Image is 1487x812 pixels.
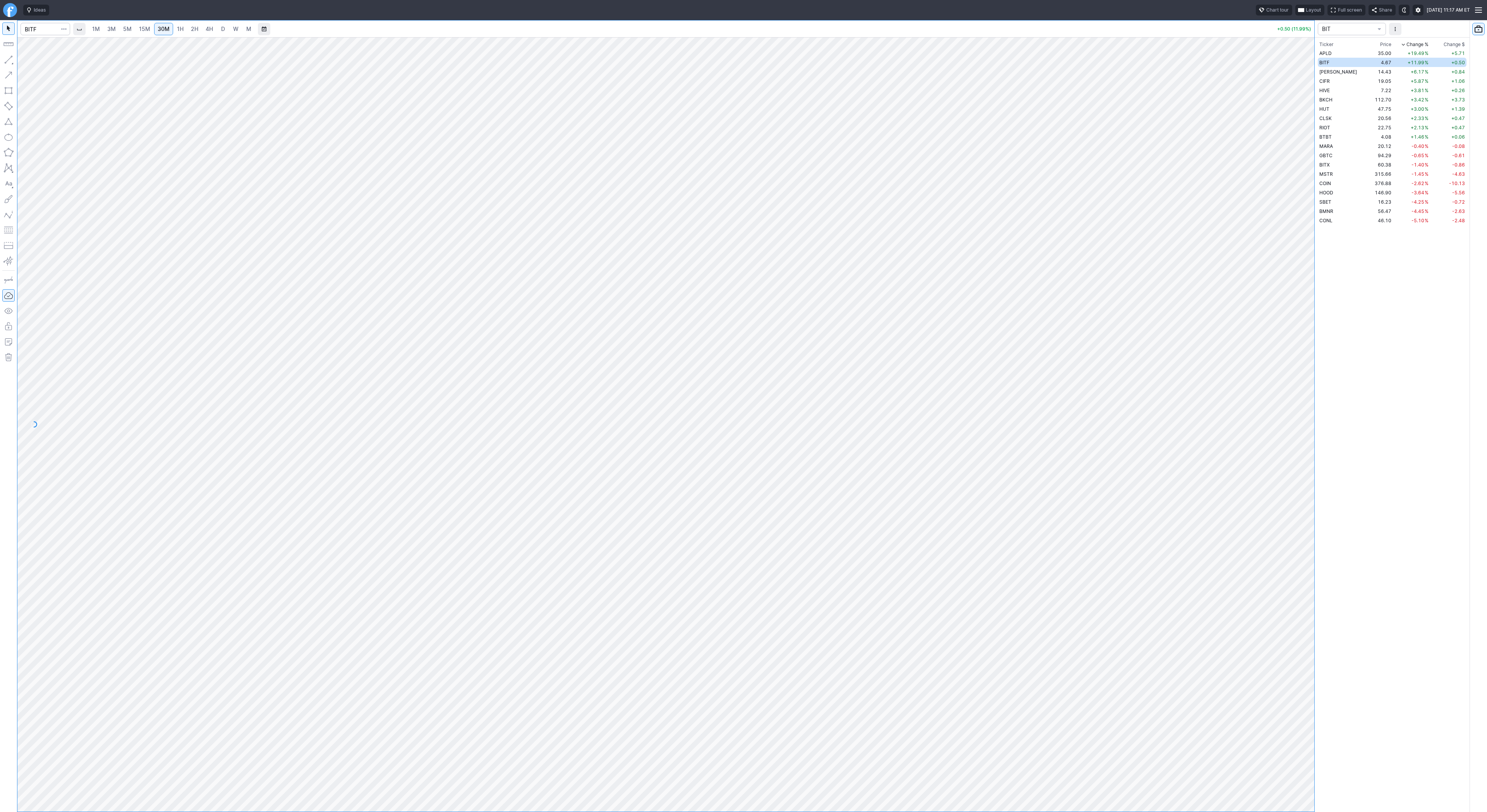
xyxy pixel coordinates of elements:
[1369,197,1393,206] td: 16.23
[1319,78,1330,84] span: CIFR
[1452,190,1465,196] span: -5.56
[1369,216,1393,225] td: 46.10
[1413,5,1423,15] button: Settings
[202,23,216,35] a: 4H
[1319,88,1330,93] span: HIVE
[1425,134,1429,140] span: %
[1319,180,1331,186] span: COIN
[187,23,202,35] a: 2H
[1411,143,1424,149] span: -0.40
[1452,153,1465,158] span: -0.61
[1425,153,1429,158] span: %
[1411,78,1424,84] span: +5.87
[1425,199,1429,205] span: %
[1319,134,1332,140] span: BTBT
[1411,180,1424,186] span: -2.62
[34,6,46,14] span: Ideas
[1369,132,1393,141] td: 4.08
[1411,218,1424,223] span: -5.10
[242,23,255,35] a: M
[21,23,70,35] input: Search
[1319,106,1329,112] span: HUT
[1472,23,1485,35] button: Portfolio watchlist
[1411,171,1424,177] span: -1.45
[1319,190,1333,196] span: HOOD
[1319,41,1333,48] div: Ticker
[89,23,103,35] a: 1M
[120,23,135,35] a: 5M
[258,23,270,35] button: Range
[2,146,15,159] button: Polygon
[2,274,15,286] button: Drawing mode: Single
[206,26,213,32] span: 4H
[1399,5,1410,15] button: Toggle dark mode
[1451,50,1465,56] span: +5.71
[1425,180,1429,186] span: %
[1379,6,1392,14] span: Share
[1411,125,1424,130] span: +2.13
[1319,162,1330,168] span: BITX
[3,3,17,17] a: Finviz.com
[2,320,15,333] button: Lock drawings
[1369,179,1393,188] td: 376.88
[1425,171,1429,177] span: %
[1411,69,1424,75] span: +6.17
[217,23,229,35] a: D
[23,5,49,15] button: Ideas
[1425,143,1429,149] span: %
[1452,208,1465,214] span: -2.63
[1411,190,1424,196] span: -3.64
[1319,208,1333,214] span: BMNR
[1452,218,1465,223] span: -2.48
[1306,6,1321,14] span: Layout
[1322,25,1374,33] span: BIT
[1380,41,1391,48] div: Price
[1319,125,1330,130] span: RIOT
[2,289,15,302] button: Drawings Autosave: On
[1369,86,1393,95] td: 7.22
[1425,50,1429,56] span: %
[1369,76,1393,86] td: 19.05
[1411,106,1424,112] span: +3.00
[1369,48,1393,58] td: 35.00
[1369,123,1393,132] td: 22.75
[1411,88,1424,93] span: +3.81
[1425,106,1429,112] span: %
[73,23,86,35] button: Interval
[221,26,225,32] span: D
[1319,199,1331,205] span: SBET
[1369,160,1393,169] td: 60.38
[123,26,132,32] span: 5M
[1256,5,1292,15] button: Chart tour
[1425,125,1429,130] span: %
[1369,95,1393,104] td: 112.70
[233,26,239,32] span: W
[1319,69,1357,75] span: [PERSON_NAME]
[1319,218,1332,223] span: CONL
[1451,60,1465,65] span: +0.50
[2,177,15,190] button: Text
[1266,6,1289,14] span: Chart tour
[1451,88,1465,93] span: +0.26
[107,26,116,32] span: 3M
[1451,106,1465,112] span: +1.39
[1425,69,1429,75] span: %
[158,26,170,32] span: 30M
[58,23,69,35] button: Search
[2,22,15,35] button: Mouse
[1277,27,1311,31] p: +0.50 (11.99%)
[2,305,15,317] button: Hide drawings
[1427,6,1470,14] span: [DATE] 11:17 AM ET
[246,26,251,32] span: M
[1425,78,1429,84] span: %
[1425,218,1429,223] span: %
[1369,188,1393,197] td: 146.90
[1327,5,1365,15] button: Full screen
[1452,143,1465,149] span: -0.08
[1411,208,1424,214] span: -4.45
[177,26,184,32] span: 1H
[92,26,100,32] span: 1M
[1451,78,1465,84] span: +1.06
[2,351,15,364] button: Remove all autosaved drawings
[1369,67,1393,76] td: 14.43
